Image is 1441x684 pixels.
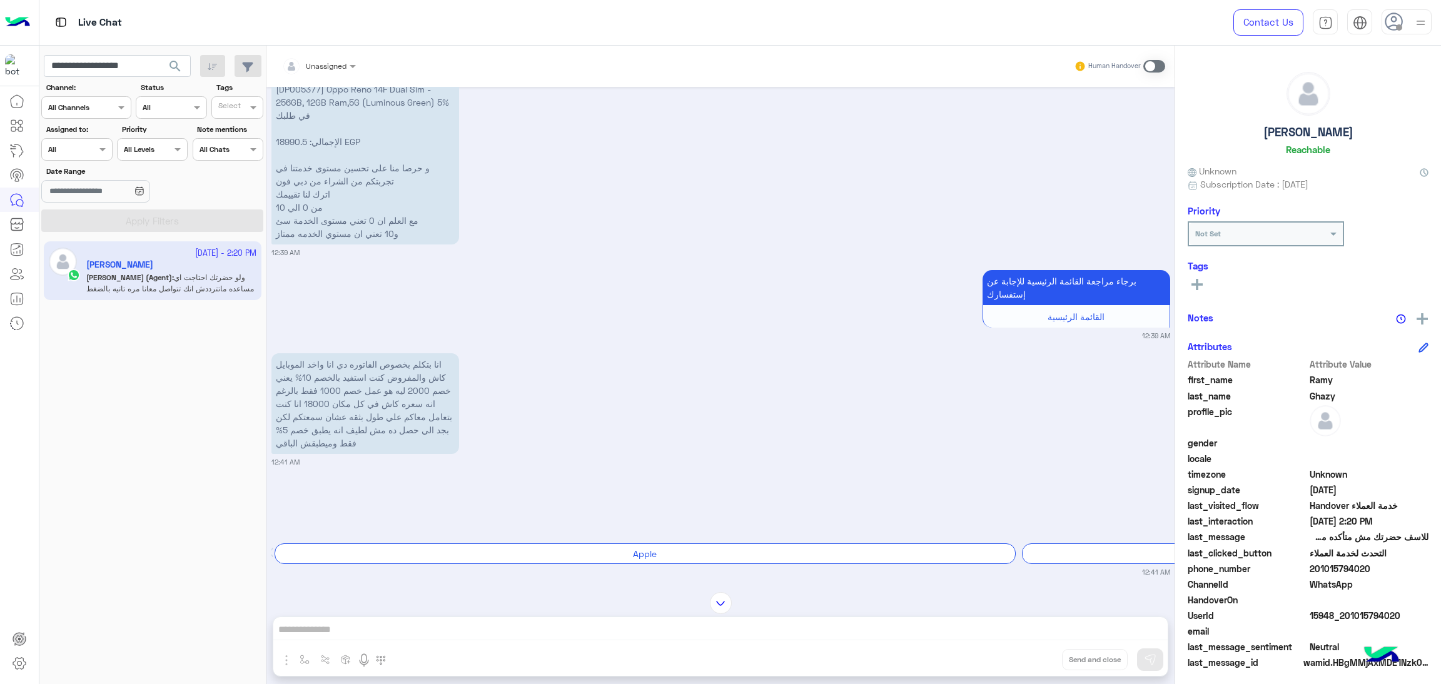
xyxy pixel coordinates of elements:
[1310,483,1429,496] span: 2025-09-26T21:37:41.38Z
[1313,9,1338,36] a: tab
[168,59,183,74] span: search
[1310,468,1429,481] span: Unknown
[271,13,459,244] p: 27/9/2025, 12:39 AM
[1188,546,1307,560] span: last_clicked_button
[1200,178,1308,191] span: Subscription Date : [DATE]
[216,100,241,114] div: Select
[1310,499,1429,512] span: Handover خدمة العملاء
[275,543,1016,564] div: Apple
[1353,16,1367,30] img: tab
[46,82,130,93] label: Channel:
[1188,578,1307,591] span: ChannelId
[1188,656,1301,669] span: last_message_id
[1310,640,1429,653] span: 0
[1310,390,1429,403] span: Ghazy
[1310,452,1429,465] span: null
[1310,436,1429,450] span: null
[1188,164,1236,178] span: Unknown
[1310,609,1429,622] span: 15948_201015794020
[1188,515,1307,528] span: last_interaction
[306,61,346,71] span: Unassigned
[1310,405,1341,436] img: defaultAdmin.png
[1310,625,1429,638] span: null
[1286,144,1330,155] h6: Reachable
[1263,125,1353,139] h5: [PERSON_NAME]
[1310,593,1429,606] span: null
[1062,649,1128,670] button: Send and close
[1310,515,1429,528] span: 2025-09-27T11:20:27.205Z
[710,592,732,614] img: scroll
[1188,260,1428,271] h6: Tags
[1188,205,1220,216] h6: Priority
[141,82,205,93] label: Status
[1233,9,1303,36] a: Contact Us
[271,457,300,467] small: 12:41 AM
[1088,61,1141,71] small: Human Handover
[160,55,191,82] button: search
[1142,331,1170,341] small: 12:39 AM
[1310,546,1429,560] span: التحدث لخدمة العملاء
[46,166,186,177] label: Date Range
[1188,562,1307,575] span: phone_number
[1188,341,1232,352] h6: Attributes
[1287,73,1330,115] img: defaultAdmin.png
[5,54,28,77] img: 1403182699927242
[78,14,122,31] p: Live Chat
[53,14,69,30] img: tab
[1310,530,1429,543] span: للاسف حضرتك مش متأكده من كلامك لان انا سآئل بره فا انا محتاج حد يكون البوزيشن بتاعه اكبر منك فا ي...
[983,270,1170,305] p: 27/9/2025, 12:39 AM
[1310,358,1429,371] span: Attribute Value
[41,209,263,232] button: Apply Filters
[1188,405,1307,434] span: profile_pic
[1188,452,1307,465] span: locale
[1396,314,1406,324] img: notes
[1188,625,1307,638] span: email
[1188,436,1307,450] span: gender
[1360,634,1403,678] img: hulul-logo.png
[1048,311,1105,322] span: القائمة الرئيسية
[1310,578,1429,591] span: 2
[122,124,186,135] label: Priority
[5,9,30,36] img: Logo
[1188,373,1307,386] span: first_name
[1188,483,1307,496] span: signup_date
[1303,656,1428,669] span: wamid.HBgMMjAxMDE1Nzk0MDIwFQIAEhggQUM1RkI4RTBFNjg4QjgxRjFERjBGNDAzODk2MDExMzkA
[1188,312,1213,323] h6: Notes
[1188,609,1307,622] span: UserId
[1188,358,1307,371] span: Attribute Name
[1413,15,1428,31] img: profile
[271,248,300,258] small: 12:39 AM
[1188,390,1307,403] span: last_name
[1417,313,1428,324] img: add
[1310,373,1429,386] span: Ramy
[216,82,262,93] label: Tags
[1188,499,1307,512] span: last_visited_flow
[46,124,111,135] label: Assigned to:
[1188,468,1307,481] span: timezone
[197,124,261,135] label: Note mentions
[1318,16,1333,30] img: tab
[271,353,459,454] p: 27/9/2025, 12:41 AM
[1188,593,1307,606] span: HandoverOn
[1188,530,1307,543] span: last_message
[1188,640,1307,653] span: last_message_sentiment
[1142,567,1170,577] small: 12:41 AM
[1195,229,1221,238] b: Not Set
[1310,562,1429,575] span: 201015794020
